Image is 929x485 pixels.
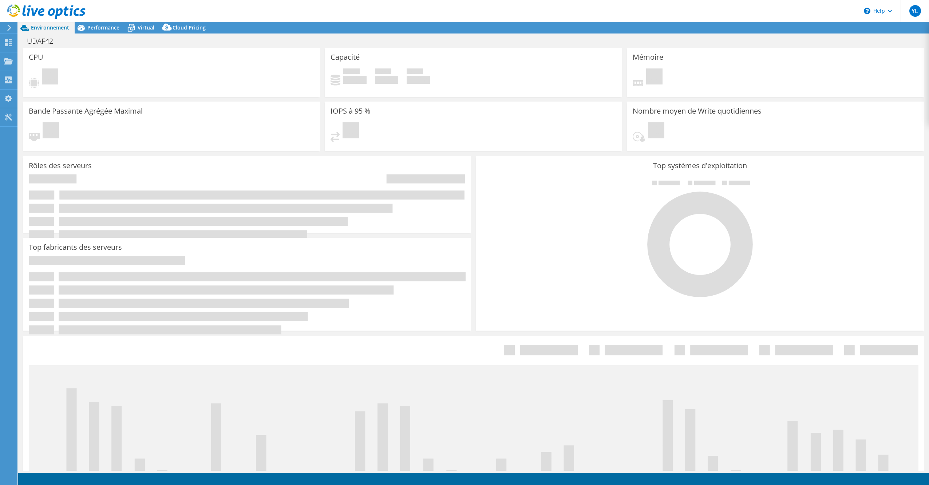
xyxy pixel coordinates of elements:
[646,68,663,86] span: En attente
[43,122,59,140] span: En attente
[864,8,870,14] svg: \n
[29,243,122,251] h3: Top fabricants des serveurs
[407,68,423,76] span: Total
[331,107,371,115] h3: IOPS à 95 %
[375,68,391,76] span: Espace libre
[407,76,430,84] h4: 0 Gio
[24,37,64,45] h1: UDAF42
[375,76,398,84] h4: 0 Gio
[29,53,43,61] h3: CPU
[138,24,154,31] span: Virtual
[482,162,918,170] h3: Top systèmes d'exploitation
[909,5,921,17] span: YL
[173,24,206,31] span: Cloud Pricing
[648,122,664,140] span: En attente
[633,53,663,61] h3: Mémoire
[31,24,69,31] span: Environnement
[633,107,762,115] h3: Nombre moyen de Write quotidiennes
[29,162,92,170] h3: Rôles des serveurs
[343,68,360,76] span: Utilisé
[331,53,360,61] h3: Capacité
[29,107,143,115] h3: Bande Passante Agrégée Maximal
[87,24,119,31] span: Performance
[343,122,359,140] span: En attente
[42,68,58,86] span: En attente
[343,76,367,84] h4: 0 Gio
